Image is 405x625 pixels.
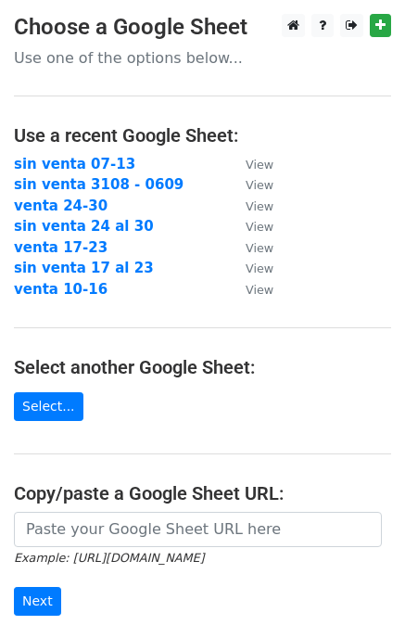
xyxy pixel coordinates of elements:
[246,199,273,213] small: View
[246,241,273,255] small: View
[14,239,108,256] a: venta 17-23
[14,356,391,378] h4: Select another Google Sheet:
[227,176,273,193] a: View
[14,218,154,235] a: sin venta 24 al 30
[246,220,273,234] small: View
[227,239,273,256] a: View
[14,260,154,276] a: sin venta 17 al 23
[246,158,273,172] small: View
[14,124,391,147] h4: Use a recent Google Sheet:
[14,48,391,68] p: Use one of the options below...
[14,392,83,421] a: Select...
[14,587,61,616] input: Next
[14,551,204,565] small: Example: [URL][DOMAIN_NAME]
[227,198,273,214] a: View
[227,218,273,235] a: View
[14,281,108,298] a: venta 10-16
[14,14,391,41] h3: Choose a Google Sheet
[246,261,273,275] small: View
[227,281,273,298] a: View
[14,198,108,214] a: venta 24-30
[246,178,273,192] small: View
[14,176,184,193] a: sin venta 3108 - 0609
[14,512,382,547] input: Paste your Google Sheet URL here
[227,156,273,172] a: View
[14,156,135,172] a: sin venta 07-13
[246,283,273,297] small: View
[227,260,273,276] a: View
[14,482,391,504] h4: Copy/paste a Google Sheet URL:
